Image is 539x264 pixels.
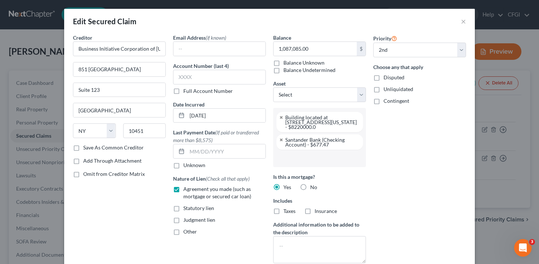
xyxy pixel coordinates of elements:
label: Date Incurred [173,101,205,108]
button: × [461,17,466,26]
div: Santander Bank (Checking Account) - $677.47 [285,137,357,147]
input: -- [173,42,265,56]
span: Contingent [384,98,409,104]
label: Balance [273,34,291,41]
label: Nature of Lien [173,175,250,182]
label: Save As Common Creditor [83,144,144,151]
iframe: Intercom live chat [514,239,532,257]
label: Add Through Attachment [83,157,142,164]
span: Insurance [315,208,337,214]
span: Unliquidated [384,86,413,92]
span: 3 [529,239,535,245]
span: Judgment lien [183,217,215,223]
span: Disputed [384,74,404,80]
label: Email Address [173,34,226,41]
input: XXXX [173,70,266,84]
span: (If paid or transferred more than $8,575) [173,129,259,143]
input: Enter zip... [123,123,166,138]
input: MM/DD/YYYY [187,109,265,123]
label: Full Account Number [183,87,233,95]
span: Agreement you made (such as mortgage or secured car loan) [183,186,251,199]
label: Account Number (last 4) [173,62,229,70]
input: MM/DD/YYYY [187,144,265,158]
label: Includes [273,197,366,205]
span: Asset [273,80,286,87]
span: (Check all that apply) [206,176,250,182]
span: Taxes [283,208,296,214]
div: $ [357,42,366,56]
label: Is this a mortgage? [273,173,366,181]
label: Additional information to be added to the description [273,221,366,236]
input: Enter address... [73,62,165,76]
label: Last Payment Date [173,129,266,144]
label: Choose any that apply [373,63,466,71]
input: 0.00 [274,42,357,56]
input: Apt, Suite, etc... [73,83,165,97]
span: Statutory lien [183,205,214,211]
input: Enter city... [73,103,165,117]
div: Building located at [STREET_ADDRESS][US_STATE] - $8220000.0 [285,115,357,129]
input: Search creditor by name... [73,41,166,56]
div: Edit Secured Claim [73,16,136,26]
label: Priority [373,34,397,43]
span: Creditor [73,35,92,41]
span: Yes [283,184,291,190]
span: Other [183,228,197,235]
label: Unknown [183,162,205,169]
span: No [310,184,317,190]
span: Omit from Creditor Matrix [83,171,145,177]
span: (if known) [206,35,226,41]
label: Balance Undetermined [283,66,335,74]
label: Balance Unknown [283,59,324,66]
